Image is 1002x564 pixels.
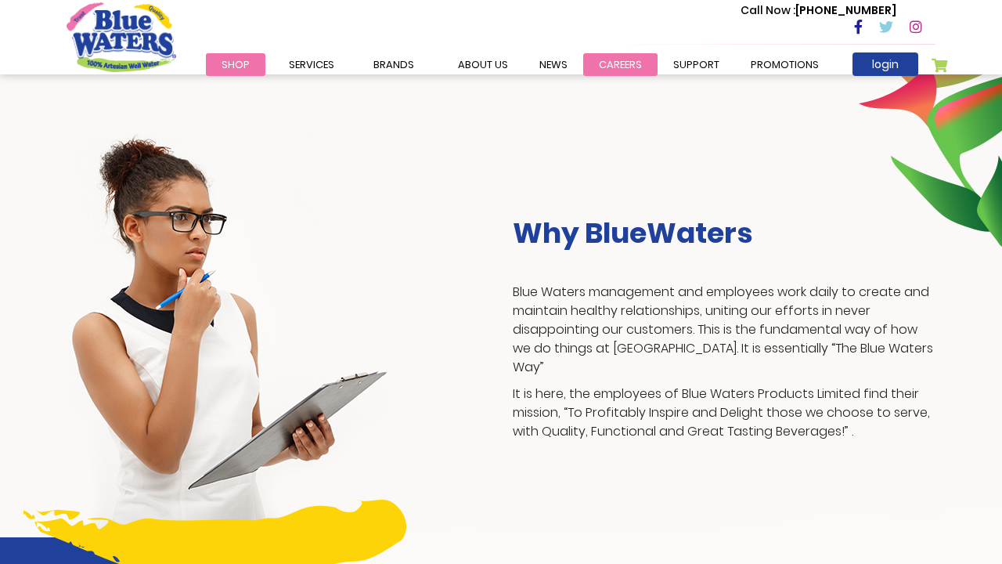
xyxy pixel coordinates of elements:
a: login [852,52,918,76]
p: It is here, the employees of Blue Waters Products Limited find their mission, “To Profitably Insp... [513,385,935,441]
img: career-girl-image.png [67,128,391,537]
a: about us [442,53,524,76]
span: Shop [222,57,250,72]
a: store logo [67,2,176,71]
span: Brands [373,57,414,72]
span: Call Now : [741,2,795,18]
a: careers [583,53,658,76]
a: News [524,53,583,76]
h3: Why BlueWaters [513,216,935,250]
a: Promotions [735,53,834,76]
span: Services [289,57,334,72]
a: support [658,53,735,76]
p: [PHONE_NUMBER] [741,2,896,19]
p: Blue Waters management and employees work daily to create and maintain healthy relationships, uni... [513,283,935,377]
